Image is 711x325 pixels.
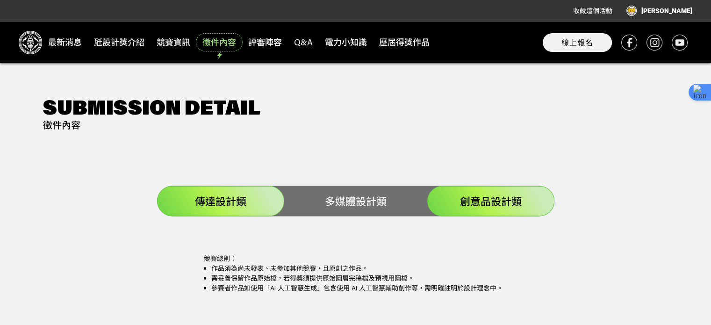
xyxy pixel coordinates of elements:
span: 線上報名 [561,37,593,47]
span: Submission Detail [43,96,668,116]
button: 線上報名 [543,33,612,52]
a: 歷屆得獎作品 [373,22,436,63]
span: 競賽資訊 [151,35,195,50]
span: 歷屆得獎作品 [374,35,435,50]
span: 徵件內容 [197,35,241,50]
a: 評審陣容 [242,22,288,63]
a: 徵件內容 [196,22,242,63]
span: 最新消息 [43,35,87,50]
img: Logo [19,31,42,54]
a: 瓩設計獎介紹 [88,22,151,63]
span: 收藏這個活動 [573,7,612,14]
li: 參賽者作品如使用「AI 人工智慧生成」包含使用 AI 人工智慧輔助創作等，需明確註明於設計理念中。 [211,283,508,293]
span: 電力小知識 [320,35,372,50]
span: 創意品設計類 [460,194,522,208]
span: 評審陣容 [243,35,287,50]
span: 多媒體設計類 [325,194,387,208]
a: 電力小知識 [319,22,373,63]
a: 競賽資訊 [151,22,196,63]
span: Q&A [289,35,318,50]
span: 瓩設計獎介紹 [89,35,150,50]
li: 需妥善保留作品原始檔，若得獎須提供原始圖層完稿檔及預視用圖檔。 [211,273,508,283]
p: 競賽總則： [204,253,508,263]
span: 徵件內容 [43,119,668,130]
a: Q&A [288,22,319,63]
a: 最新消息 [42,22,88,63]
li: 作品須為尚未發表、未參加其他競賽，且原創之作品。 [211,263,508,273]
span: 傳達設計類 [195,194,246,208]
